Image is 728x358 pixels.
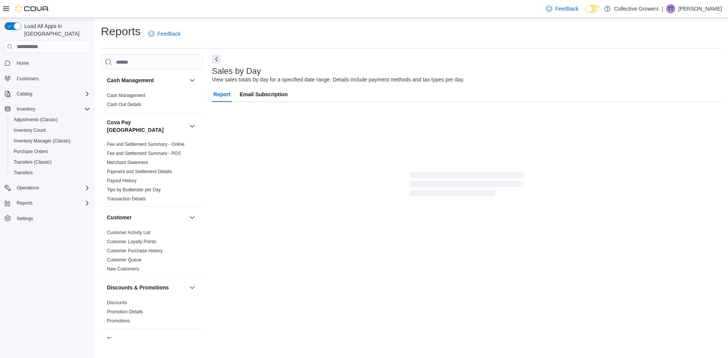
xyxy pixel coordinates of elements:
[107,92,145,98] span: Cash Management
[212,76,464,84] div: View sales totals by day for a specified date range. Details include payment methods and tax type...
[107,266,139,272] span: New Customers
[107,214,186,221] button: Customer
[11,126,90,135] span: Inventory Count
[14,170,33,176] span: Transfers
[17,91,32,97] span: Catalog
[8,157,93,167] button: Transfers (Classic)
[8,136,93,146] button: Inventory Manager (Classic)
[188,283,197,292] button: Discounts & Promotions
[107,151,181,156] a: Fee and Settlement Summary - POS
[212,55,221,64] button: Next
[107,93,145,98] a: Cash Management
[107,300,127,305] a: Discounts
[11,115,90,124] span: Adjustments (Classic)
[107,318,130,324] span: Promotions
[107,214,132,221] h3: Customer
[14,89,90,98] span: Catalog
[107,150,181,156] span: Fee and Settlement Summary - POS
[107,257,141,263] a: Customer Queue
[2,183,93,193] button: Operations
[107,178,136,183] a: Payout History
[2,57,93,68] button: Home
[555,5,578,13] span: Feedback
[11,158,90,167] span: Transfers (Classic)
[614,4,659,13] p: Collective Growers
[188,213,197,222] button: Customer
[14,159,52,165] span: Transfers (Classic)
[2,89,93,99] button: Catalog
[107,159,148,166] span: Merchant Statement
[14,183,42,192] button: Operations
[101,140,203,206] div: Cova Pay [GEOGRAPHIC_DATA]
[145,26,184,41] a: Feedback
[107,239,156,244] a: Customer Loyalty Points
[11,126,49,135] a: Inventory Count
[662,4,663,13] p: |
[107,169,172,174] a: Payment and Settlement Details
[5,54,90,244] nav: Complex example
[107,284,186,291] button: Discounts & Promotions
[14,199,36,208] button: Reports
[410,174,524,198] span: Loading
[678,4,722,13] p: [PERSON_NAME]
[188,122,197,131] button: Cova Pay [GEOGRAPHIC_DATA]
[212,67,261,76] h3: Sales by Day
[14,149,48,155] span: Purchase Orders
[14,183,90,192] span: Operations
[14,59,32,68] a: Home
[107,119,186,134] button: Cova Pay [GEOGRAPHIC_DATA]
[14,105,38,114] button: Inventory
[107,318,130,324] a: Promotions
[2,73,93,84] button: Customers
[14,105,90,114] span: Inventory
[213,87,231,102] span: Report
[585,5,601,13] input: Dark Mode
[14,117,58,123] span: Adjustments (Classic)
[2,198,93,208] button: Reports
[11,136,90,145] span: Inventory Manager (Classic)
[17,76,39,82] span: Customers
[14,199,90,208] span: Reports
[11,115,61,124] a: Adjustments (Classic)
[8,114,93,125] button: Adjustments (Classic)
[11,168,90,177] span: Transfers
[543,1,581,16] a: Feedback
[2,213,93,224] button: Settings
[107,102,141,108] span: Cash Out Details
[188,76,197,85] button: Cash Management
[11,136,74,145] a: Inventory Manager (Classic)
[107,248,163,253] a: Customer Purchase History
[107,142,185,147] a: Fee and Settlement Summary - Online
[101,298,203,328] div: Discounts & Promotions
[107,309,143,314] a: Promotion Details
[11,168,36,177] a: Transfers
[107,160,148,165] a: Merchant Statement
[668,4,674,13] span: TT
[17,60,29,66] span: Home
[101,91,203,112] div: Cash Management
[11,147,90,156] span: Purchase Orders
[17,200,33,206] span: Reports
[101,228,203,277] div: Customer
[14,58,90,67] span: Home
[107,77,186,84] button: Cash Management
[107,196,146,202] span: Transaction Details
[107,102,141,107] a: Cash Out Details
[14,74,42,83] a: Customers
[8,167,93,178] button: Transfers
[107,336,127,343] h3: Finance
[21,22,90,38] span: Load All Apps in [GEOGRAPHIC_DATA]
[107,266,139,272] a: New Customers
[107,187,161,192] a: Tips by Budtender per Day
[17,216,33,222] span: Settings
[2,104,93,114] button: Inventory
[14,138,71,144] span: Inventory Manager (Classic)
[666,4,675,13] div: Tanner Talwar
